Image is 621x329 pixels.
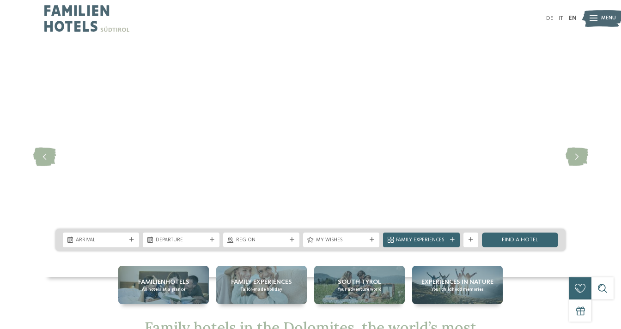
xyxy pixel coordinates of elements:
span: All hotels at a glance [142,287,185,293]
a: Family hotels in the Dolomites: Holidays in the realm of the Pale Mountains Experiences in nature... [412,266,503,304]
img: Family hotels in the Dolomites: Holidays in the realm of the Pale Mountains [44,37,577,277]
a: Family hotels in the Dolomites: Holidays in the realm of the Pale Mountains Family Experiences Ta... [216,266,307,304]
span: Departure [156,237,206,244]
span: South Tyrol [338,277,381,287]
span: Family Experiences [396,237,446,244]
span: Your childhood memories [432,287,484,293]
a: Family hotels in the Dolomites: Holidays in the realm of the Pale Mountains South Tyrol Your adve... [314,266,405,304]
span: Experiences in nature [421,277,493,287]
span: My wishes [316,237,366,244]
a: Family hotels in the Dolomites: Holidays in the realm of the Pale Mountains Familienhotels All ho... [118,266,209,304]
span: Region [236,237,286,244]
a: DE [546,15,553,21]
span: Family Experiences [231,277,292,287]
span: Your adventure world [338,287,382,293]
a: IT [559,15,563,21]
span: Tailor-made holiday [241,287,282,293]
span: Familienhotels [138,277,189,287]
a: EN [569,15,577,21]
span: Menu [601,15,616,22]
a: Find a hotel [482,233,558,247]
span: Arrival [76,237,126,244]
